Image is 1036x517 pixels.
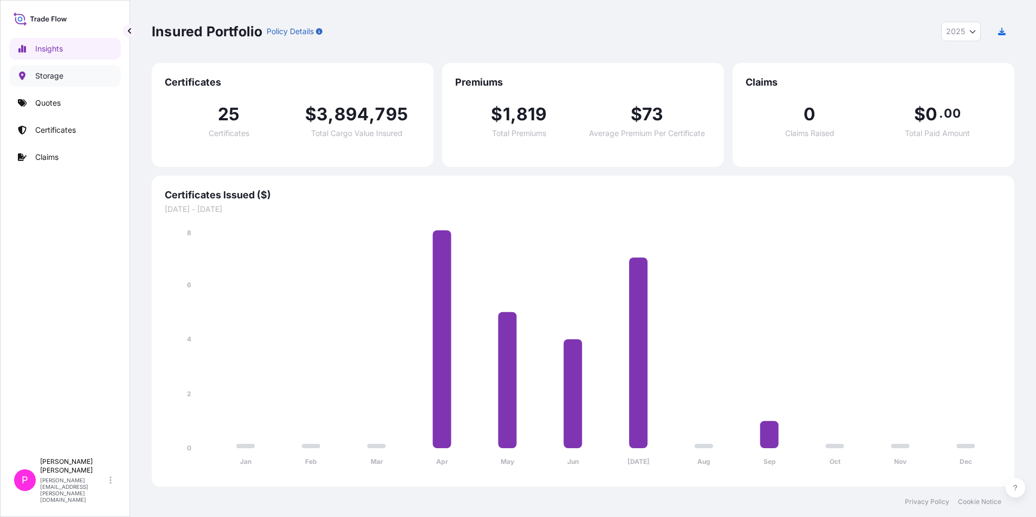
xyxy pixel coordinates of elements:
p: Quotes [35,98,61,108]
span: $ [631,106,642,123]
span: , [510,106,516,123]
a: Privacy Policy [905,497,949,506]
tspan: Jan [240,457,251,466]
p: Certificates [35,125,76,135]
span: $ [491,106,502,123]
p: [PERSON_NAME][EMAIL_ADDRESS][PERSON_NAME][DOMAIN_NAME] [40,477,107,503]
tspan: 4 [187,335,191,343]
span: 795 [375,106,408,123]
span: Claims [746,76,1001,89]
p: Claims [35,152,59,163]
p: Policy Details [267,26,314,37]
p: Insured Portfolio [152,23,262,40]
span: Claims Raised [785,130,834,137]
span: [DATE] - [DATE] [165,204,1001,215]
span: 25 [218,106,239,123]
button: Year Selector [941,22,981,41]
tspan: Dec [960,457,972,466]
span: , [369,106,375,123]
span: P [22,475,28,486]
span: , [328,106,334,123]
span: Average Premium Per Certificate [589,130,705,137]
tspan: 6 [187,281,191,289]
a: Claims [9,146,121,168]
span: Certificates [209,130,249,137]
span: 73 [642,106,663,123]
span: $ [914,106,925,123]
tspan: Nov [894,457,907,466]
a: Quotes [9,92,121,114]
span: 00 [944,109,960,118]
a: Certificates [9,119,121,141]
span: 1 [503,106,510,123]
span: Certificates [165,76,420,89]
span: Total Premiums [492,130,546,137]
a: Insights [9,38,121,60]
p: Insights [35,43,63,54]
span: Certificates Issued ($) [165,189,1001,202]
span: $ [305,106,316,123]
tspan: Sep [763,457,776,466]
span: 3 [316,106,328,123]
tspan: Mar [371,457,383,466]
tspan: Feb [305,457,317,466]
span: Total Cargo Value Insured [311,130,403,137]
p: Storage [35,70,63,81]
span: 0 [804,106,815,123]
p: [PERSON_NAME] [PERSON_NAME] [40,457,107,475]
tspan: Oct [830,457,841,466]
tspan: [DATE] [627,457,650,466]
span: 894 [334,106,370,123]
span: 2025 [946,26,965,37]
span: Total Paid Amount [905,130,970,137]
tspan: May [501,457,515,466]
tspan: 8 [187,229,191,237]
a: Storage [9,65,121,87]
span: Premiums [455,76,711,89]
tspan: Jun [567,457,579,466]
span: . [939,109,943,118]
tspan: Apr [436,457,448,466]
tspan: Aug [697,457,710,466]
span: 819 [516,106,547,123]
tspan: 2 [187,390,191,398]
a: Cookie Notice [958,497,1001,506]
span: 0 [925,106,937,123]
tspan: 0 [187,444,191,452]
